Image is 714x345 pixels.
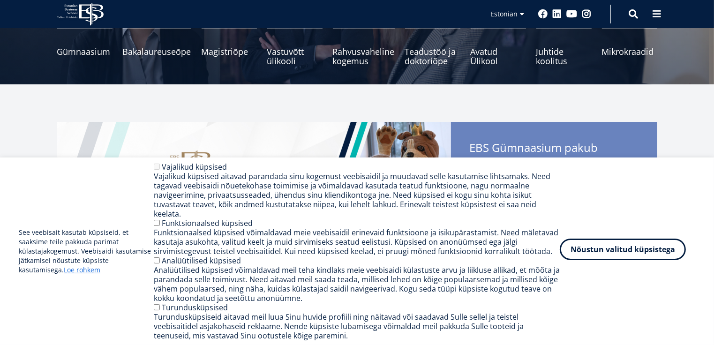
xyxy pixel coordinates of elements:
div: Vajalikud küpsised aitavad parandada sinu kogemust veebisaidil ja muudavad selle kasutamise lihts... [154,172,560,218]
span: Vastuvõtt ülikooli [267,47,323,66]
label: Turundusküpsised [162,302,228,313]
span: EBS Gümnaasium pakub [470,141,639,172]
span: Teadustöö ja doktoriõpe [405,47,460,66]
span: põhikooli lõpetajatele matemaatika- ja eesti keele kursuseid [470,155,639,169]
img: EBS Gümnaasiumi ettevalmistuskursused [57,122,451,300]
a: Bakalaureuseõpe [123,28,191,66]
span: Magistriõpe [202,47,257,56]
a: Loe rohkem [64,265,100,275]
a: Facebook [539,9,548,19]
a: Gümnaasium [57,28,113,66]
a: Teadustöö ja doktoriõpe [405,28,460,66]
a: Avatud Ülikool [471,28,526,66]
button: Nõustun valitud küpsistega [560,239,686,260]
a: Youtube [567,9,578,19]
a: Instagram [582,9,592,19]
p: See veebisait kasutab küpsiseid, et saaksime teile pakkuda parimat külastajakogemust. Veebisaidi ... [19,228,154,275]
div: Analüütilised küpsised võimaldavad meil teha kindlaks meie veebisaidi külastuste arvu ja liikluse... [154,265,560,303]
label: Analüütilised küpsised [162,255,241,266]
label: Vajalikud küpsised [162,162,227,172]
span: Bakalaureuseõpe [123,47,191,56]
span: Rahvusvaheline kogemus [333,47,395,66]
label: Funktsionaalsed küpsised [162,218,253,228]
div: Funktsionaalsed küpsised võimaldavad meie veebisaidil erinevaid funktsioone ja isikupärastamist. ... [154,228,560,256]
a: Rahvusvaheline kogemus [333,28,395,66]
span: Avatud Ülikool [471,47,526,66]
span: Juhtide koolitus [536,47,592,66]
span: Mikrokraadid [602,47,657,56]
a: Juhtide koolitus [536,28,592,66]
div: Turundusküpsiseid aitavad meil luua Sinu huvide profiili ning näitavad või saadavad Sulle sellel ... [154,312,560,340]
span: Gümnaasium [57,47,113,56]
a: Mikrokraadid [602,28,657,66]
a: Linkedin [553,9,562,19]
a: Vastuvõtt ülikooli [267,28,323,66]
a: Magistriõpe [202,28,257,66]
